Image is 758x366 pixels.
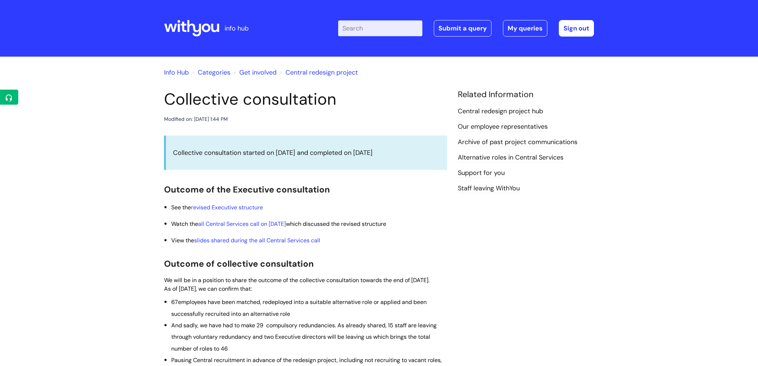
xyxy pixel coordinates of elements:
[171,237,320,244] span: View the
[458,122,548,132] a: Our employee representatives
[458,168,505,178] a: Support for you
[338,20,594,37] div: | -
[164,184,330,195] span: Outcome of the Executive consultation
[239,68,277,77] a: Get involved
[458,153,563,162] a: Alternative roles in Central Services
[458,90,594,100] h4: Related Information
[171,220,386,228] span: Watch the which discussed the revised structure
[286,68,358,77] a: Central redesign project
[458,107,543,116] a: Central redesign project hub
[191,67,230,78] li: Solution home
[164,258,314,269] span: Outcome of collective consultation
[191,204,263,211] a: revised Executive structure
[503,20,547,37] a: My queries
[164,115,228,124] div: Modified on: [DATE] 1:44 PM
[198,220,286,228] a: all Central Services call on [DATE]
[164,285,252,293] span: As of [DATE], we can confirm that:
[458,184,520,193] a: Staff leaving WithYou
[171,298,427,317] span: employees have been matched, redeployed into a suitable alternative role or applied and been succ...
[164,276,430,284] span: We will be in a position to share the outcome of the collective consultation towards the end of [...
[232,67,277,78] li: Get involved
[173,147,440,158] p: Collective consultation started on [DATE] and completed on [DATE]
[198,68,230,77] a: Categories
[171,298,178,306] span: 67
[225,23,249,34] p: info hub
[559,20,594,37] a: Sign out
[164,68,189,77] a: Info Hub
[171,322,437,352] span: And sadly, we have had to make 29 compulsory redundancies. As already shared, 15 staff are leavin...
[164,90,447,109] h1: Collective consultation
[278,67,358,78] li: Central redesign project
[434,20,491,37] a: Submit a query
[338,20,422,36] input: Search
[458,138,577,147] a: Archive of past project communications
[171,204,263,211] span: See the
[194,237,320,244] a: slides shared during the all Central Services call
